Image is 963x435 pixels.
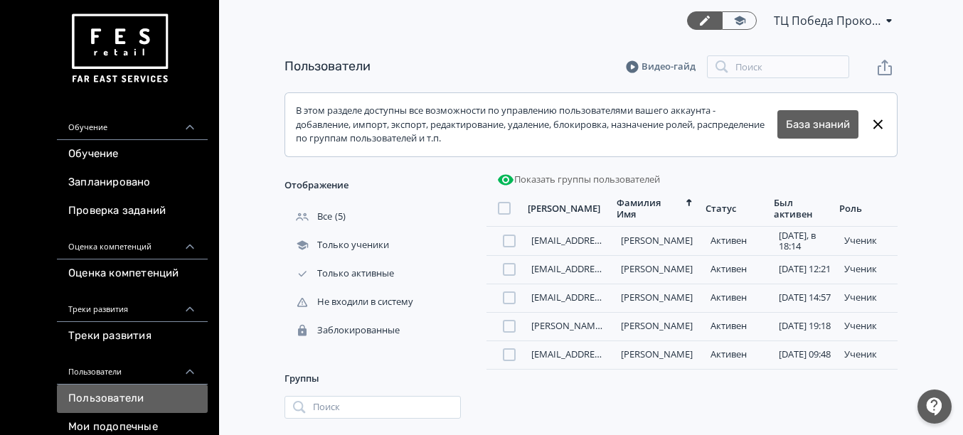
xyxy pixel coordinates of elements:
[711,349,765,360] div: Активен
[531,262,681,275] a: [EMAIL_ADDRESS][DOMAIN_NAME]
[844,235,892,247] div: ученик
[774,12,880,29] span: ТЦ Победа Прокопьевск СИН 6412985
[621,291,693,304] a: [PERSON_NAME]
[779,349,833,360] div: [DATE] 09:48
[844,349,892,360] div: ученик
[706,203,736,215] div: Статус
[711,321,765,332] div: Активен
[57,259,208,288] a: Оценка компетенций
[779,292,833,304] div: [DATE] 14:57
[68,9,171,89] img: https://files.teachbase.ru/system/account/57463/logo/medium-936fc5084dd2c598f50a98b9cbe0469a.png
[621,319,693,332] a: [PERSON_NAME]
[844,321,892,332] div: ученик
[531,319,753,332] a: [PERSON_NAME][EMAIL_ADDRESS][DOMAIN_NAME]
[617,197,681,221] div: Фамилия Имя
[494,168,663,191] button: Показать группы пользователей
[621,262,693,275] a: [PERSON_NAME]
[57,322,208,350] a: Треки развития
[57,106,208,140] div: Обучение
[57,288,208,322] div: Треки развития
[626,60,696,74] a: Видео-гайд
[844,292,892,304] div: ученик
[786,117,850,133] a: База знаний
[711,235,765,247] div: Активен
[621,348,693,360] a: [PERSON_NAME]
[774,197,821,221] div: Был активен
[57,225,208,259] div: Оценка компетенций
[284,239,392,252] div: Только ученики
[779,230,833,252] div: [DATE], в 18:14
[876,59,893,76] svg: Экспорт пользователей файлом
[284,362,461,396] div: Группы
[839,203,862,215] div: Роль
[57,385,208,413] a: Пользователи
[284,267,397,280] div: Только активные
[779,321,833,332] div: [DATE] 19:18
[284,58,371,74] a: Пользователи
[284,168,461,203] div: Отображение
[296,104,777,146] div: В этом разделе доступны все возможности по управлению пользователями вашего аккаунта - добавление...
[57,197,208,225] a: Проверка заданий
[284,324,403,337] div: Заблокированные
[528,203,600,215] div: [PERSON_NAME]
[621,234,693,247] a: [PERSON_NAME]
[57,168,208,197] a: Запланировано
[777,110,858,139] button: База знаний
[844,264,892,275] div: ученик
[531,234,681,247] a: [EMAIL_ADDRESS][DOMAIN_NAME]
[779,264,833,275] div: [DATE] 12:21
[711,264,765,275] div: Активен
[284,296,416,308] div: Не входили в систему
[531,348,681,360] a: [EMAIL_ADDRESS][DOMAIN_NAME]
[711,292,765,304] div: Активен
[284,203,461,231] div: (5)
[57,140,208,168] a: Обучение
[284,210,335,223] div: Все
[57,350,208,385] div: Пользователи
[722,11,757,30] a: Переключиться в режим ученика
[531,291,681,304] a: [EMAIL_ADDRESS][DOMAIN_NAME]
